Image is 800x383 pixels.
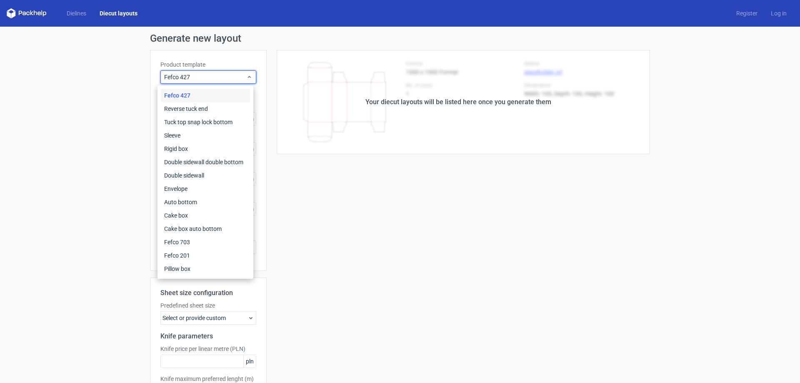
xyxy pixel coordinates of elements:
[161,182,250,195] div: Envelope
[161,102,250,115] div: Reverse tuck end
[161,89,250,102] div: Fefco 427
[161,209,250,222] div: Cake box
[160,60,256,69] label: Product template
[160,331,256,341] h2: Knife parameters
[243,355,256,368] span: pln
[160,288,256,298] h2: Sheet size configuration
[161,195,250,209] div: Auto bottom
[160,311,256,325] div: Select or provide custom
[60,9,93,18] a: Dielines
[161,222,250,235] div: Cake box auto bottom
[161,262,250,275] div: Pillow box
[164,73,246,81] span: Fefco 427
[764,9,793,18] a: Log in
[93,9,144,18] a: Diecut layouts
[150,33,650,43] h1: Generate new layout
[160,345,256,353] label: Knife price per linear metre (PLN)
[161,235,250,249] div: Fefco 703
[161,115,250,129] div: Tuck top snap lock bottom
[161,142,250,155] div: Rigid box
[161,169,250,182] div: Double sidewall
[160,301,256,310] label: Predefined sheet size
[161,155,250,169] div: Double sidewall double bottom
[161,249,250,262] div: Fefco 201
[365,97,551,107] div: Your diecut layouts will be listed here once you generate them
[161,129,250,142] div: Sleeve
[160,375,256,383] label: Knife maximum preferred lenght (m)
[730,9,764,18] a: Register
